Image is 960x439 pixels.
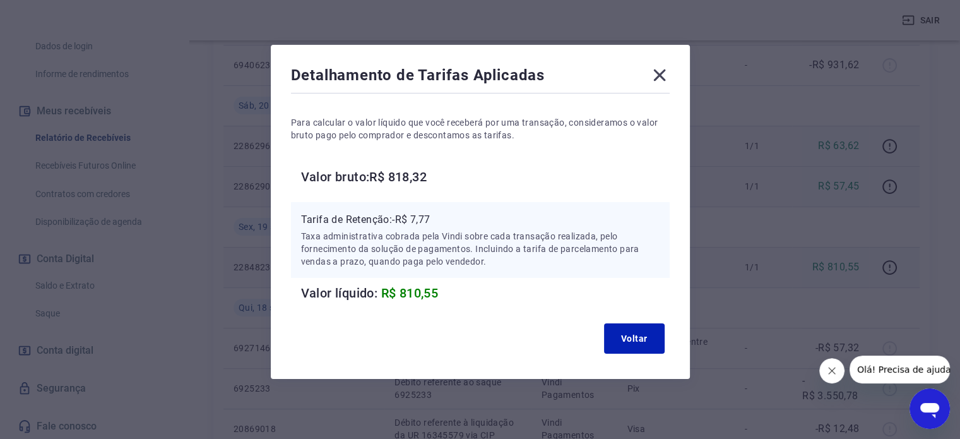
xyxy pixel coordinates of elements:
p: Tarifa de Retenção: -R$ 7,77 [301,212,660,227]
iframe: Botão para abrir a janela de mensagens [910,388,950,429]
span: Olá! Precisa de ajuda? [8,9,106,19]
p: Taxa administrativa cobrada pela Vindi sobre cada transação realizada, pelo fornecimento da soluç... [301,230,660,268]
button: Voltar [604,323,665,354]
iframe: Mensagem da empresa [850,356,950,383]
h6: Valor bruto: R$ 818,32 [301,167,670,187]
h6: Valor líquido: [301,283,670,303]
span: R$ 810,55 [381,286,439,301]
div: Detalhamento de Tarifas Aplicadas [291,65,670,90]
iframe: Fechar mensagem [819,358,844,383]
p: Para calcular o valor líquido que você receberá por uma transação, consideramos o valor bruto pag... [291,116,670,141]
